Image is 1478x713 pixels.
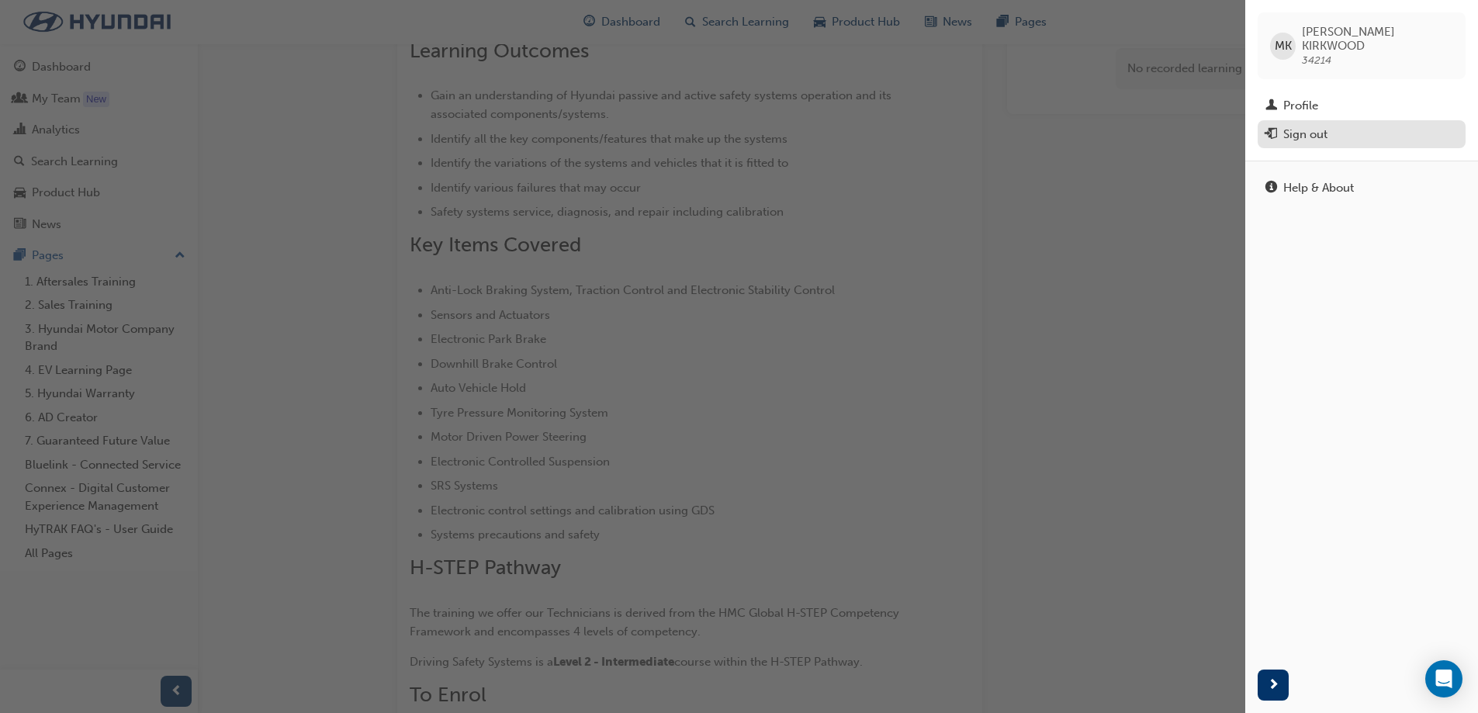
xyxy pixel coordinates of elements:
[1283,179,1354,197] div: Help & About
[1258,174,1466,202] a: Help & About
[1283,126,1327,144] div: Sign out
[1258,120,1466,149] button: Sign out
[1283,97,1318,115] div: Profile
[1265,182,1277,196] span: info-icon
[1275,37,1292,55] span: MK
[1258,92,1466,120] a: Profile
[1265,99,1277,113] span: man-icon
[1302,54,1331,67] span: 34214
[1268,676,1279,695] span: next-icon
[1425,660,1462,697] div: Open Intercom Messenger
[1265,128,1277,142] span: exit-icon
[1302,25,1453,53] span: [PERSON_NAME] KIRKWOOD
